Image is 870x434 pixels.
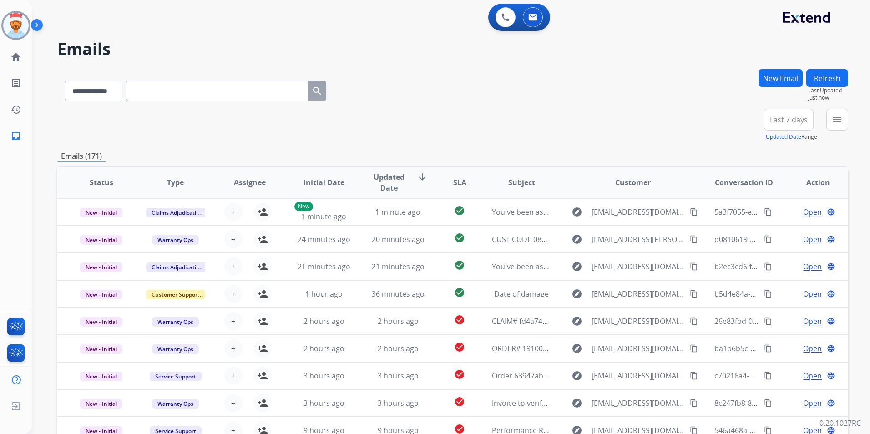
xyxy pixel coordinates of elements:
[827,317,835,325] mat-icon: language
[615,177,651,188] span: Customer
[592,288,685,299] span: [EMAIL_ADDRESS][DOMAIN_NAME]
[766,133,801,141] button: Updated Date
[827,208,835,216] mat-icon: language
[764,317,772,325] mat-icon: content_copy
[715,177,773,188] span: Conversation ID
[592,234,685,245] span: [EMAIL_ADDRESS][PERSON_NAME][DOMAIN_NAME]
[257,261,268,272] mat-icon: person_add
[257,207,268,217] mat-icon: person_add
[832,114,843,125] mat-icon: menu
[257,316,268,327] mat-icon: person_add
[231,370,235,381] span: +
[305,289,343,299] span: 1 hour ago
[572,316,582,327] mat-icon: explore
[592,207,685,217] span: [EMAIL_ADDRESS][DOMAIN_NAME]
[301,212,346,222] span: 1 minute ago
[572,207,582,217] mat-icon: explore
[714,207,849,217] span: 5a3f7055-e684-4559-872f-e65e38b2bfdf
[231,343,235,354] span: +
[803,234,822,245] span: Open
[378,316,419,326] span: 2 hours ago
[806,69,848,87] button: Refresh
[152,317,199,327] span: Warranty Ops
[57,40,848,58] h2: Emails
[690,208,698,216] mat-icon: content_copy
[803,261,822,272] span: Open
[298,262,350,272] span: 21 minutes ago
[152,344,199,354] span: Warranty Ops
[492,398,612,408] span: Invoice to verify canceled contracts
[146,290,205,299] span: Customer Support
[764,208,772,216] mat-icon: content_copy
[146,262,208,272] span: Claims Adjudication
[764,262,772,271] mat-icon: content_copy
[827,262,835,271] mat-icon: language
[417,172,428,182] mat-icon: arrow_downward
[10,51,21,62] mat-icon: home
[152,399,199,409] span: Warranty Ops
[224,312,243,330] button: +
[592,370,685,381] span: [EMAIL_ADDRESS][DOMAIN_NAME]
[592,261,685,272] span: [EMAIL_ADDRESS][DOMAIN_NAME]
[375,207,420,217] span: 1 minute ago
[803,370,822,381] span: Open
[80,235,122,245] span: New - Initial
[764,290,772,298] mat-icon: content_copy
[759,69,803,87] button: New Email
[714,398,849,408] span: 8c247fb8-8c11-4492-b24e-54fab68af22c
[303,343,344,353] span: 2 hours ago
[803,398,822,409] span: Open
[454,314,465,325] mat-icon: check_circle
[592,343,685,354] span: [EMAIL_ADDRESS][DOMAIN_NAME]
[224,230,243,248] button: +
[572,288,582,299] mat-icon: explore
[808,87,848,94] span: Last Updated:
[231,316,235,327] span: +
[690,317,698,325] mat-icon: content_copy
[803,343,822,354] span: Open
[80,317,122,327] span: New - Initial
[150,372,202,381] span: Service Support
[257,398,268,409] mat-icon: person_add
[690,290,698,298] mat-icon: content_copy
[231,398,235,409] span: +
[764,109,814,131] button: Last 7 days
[80,344,122,354] span: New - Initial
[312,86,323,96] mat-icon: search
[146,208,208,217] span: Claims Adjudication
[454,369,465,380] mat-icon: check_circle
[803,316,822,327] span: Open
[714,289,856,299] span: b5d4e84a-3784-4030-833a-e230c83b76d5
[294,202,313,211] p: New
[378,398,419,408] span: 3 hours ago
[224,394,243,412] button: +
[827,344,835,353] mat-icon: language
[303,398,344,408] span: 3 hours ago
[80,399,122,409] span: New - Initial
[572,343,582,354] mat-icon: explore
[827,372,835,380] mat-icon: language
[378,343,419,353] span: 2 hours ago
[572,370,582,381] mat-icon: explore
[592,316,685,327] span: [EMAIL_ADDRESS][DOMAIN_NAME]
[234,177,266,188] span: Assignee
[764,372,772,380] mat-icon: content_copy
[303,316,344,326] span: 2 hours ago
[90,177,113,188] span: Status
[303,177,344,188] span: Initial Date
[10,131,21,141] mat-icon: inbox
[257,234,268,245] mat-icon: person_add
[764,344,772,353] mat-icon: content_copy
[80,208,122,217] span: New - Initial
[770,118,808,121] span: Last 7 days
[690,262,698,271] mat-icon: content_copy
[454,205,465,216] mat-icon: check_circle
[714,234,856,244] span: d0810619-825d-4955-a55b-abcd438c1174
[592,398,685,409] span: [EMAIL_ADDRESS][DOMAIN_NAME]
[572,261,582,272] mat-icon: explore
[690,344,698,353] mat-icon: content_copy
[224,203,243,221] button: +
[224,367,243,385] button: +
[57,151,106,162] p: Emails (171)
[690,372,698,380] mat-icon: content_copy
